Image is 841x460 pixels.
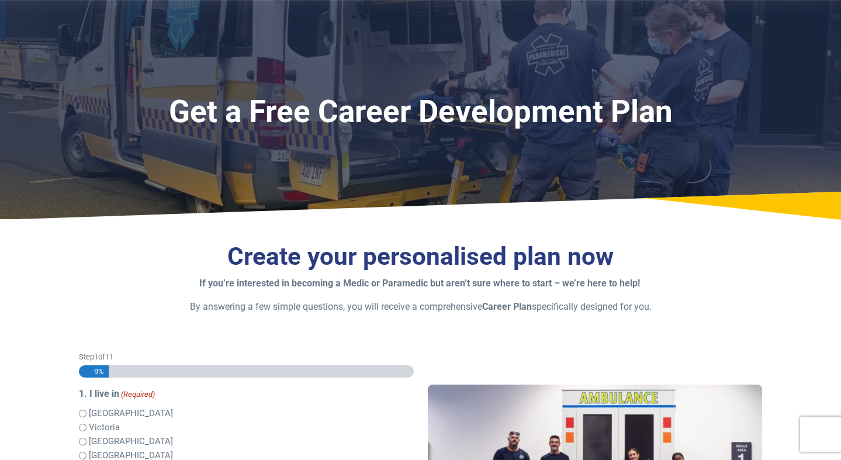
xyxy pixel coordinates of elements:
strong: Career Plan [482,301,532,312]
label: [GEOGRAPHIC_DATA] [89,435,173,448]
span: (Required) [120,389,155,400]
span: 1 [94,352,98,361]
p: Step of [79,351,414,362]
legend: 1. I live in [79,387,414,401]
h1: Get a Free Career Development Plan [79,94,763,130]
strong: If you’re interested in becoming a Medic or Paramedic but aren’t sure where to start – we’re here... [199,278,640,289]
h3: Create your personalised plan now [79,242,763,272]
p: By answering a few simple questions, you will receive a comprehensive specifically designed for you. [79,300,763,314]
label: Victoria [89,421,120,434]
span: 11 [105,352,113,361]
span: 9% [89,365,104,378]
label: [GEOGRAPHIC_DATA] [89,407,173,420]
